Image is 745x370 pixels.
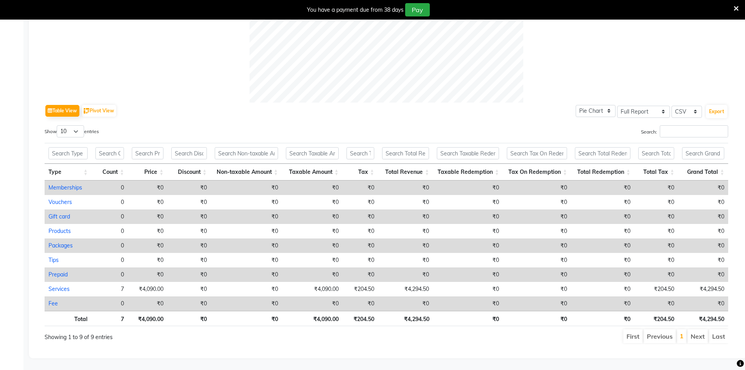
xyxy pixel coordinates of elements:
th: ₹4,294.50 [678,311,728,326]
button: Export [706,105,727,118]
td: ₹0 [128,224,167,238]
td: ₹0 [128,209,167,224]
td: ₹0 [282,296,343,311]
td: ₹0 [433,224,503,238]
td: ₹0 [503,180,571,195]
input: Search Taxable Redemption [437,147,499,159]
td: ₹0 [282,238,343,253]
button: Pivot View [82,105,116,117]
td: ₹0 [211,282,282,296]
td: ₹0 [167,180,210,195]
td: ₹0 [343,224,378,238]
td: ₹0 [678,238,728,253]
td: ₹0 [167,282,210,296]
input: Search Count [95,147,124,159]
td: ₹0 [378,253,433,267]
a: Services [48,285,70,292]
img: pivot.png [84,108,90,114]
td: ₹0 [378,195,433,209]
td: ₹0 [678,180,728,195]
td: ₹0 [167,209,210,224]
td: ₹0 [433,209,503,224]
td: ₹0 [167,253,210,267]
td: ₹0 [167,238,210,253]
td: ₹0 [282,267,343,282]
td: ₹0 [378,238,433,253]
td: ₹0 [678,195,728,209]
td: ₹4,294.50 [678,282,728,296]
td: ₹204.50 [343,282,378,296]
td: ₹0 [571,224,634,238]
td: ₹0 [378,267,433,282]
td: ₹0 [678,224,728,238]
td: ₹0 [503,267,571,282]
td: ₹0 [211,209,282,224]
td: 0 [92,224,128,238]
a: Memberships [48,184,82,191]
td: ₹0 [503,282,571,296]
a: 1 [680,332,684,340]
button: Pay [405,3,430,16]
td: ₹4,294.50 [378,282,433,296]
td: ₹0 [282,195,343,209]
td: ₹0 [211,296,282,311]
a: Prepaid [48,271,68,278]
th: Total Revenue: activate to sort column ascending [378,164,433,180]
select: Showentries [57,125,84,137]
td: ₹0 [571,267,634,282]
td: ₹0 [343,267,378,282]
input: Search Non-taxable Amount [215,147,278,159]
th: ₹4,090.00 [128,311,167,326]
th: Non-taxable Amount: activate to sort column ascending [211,164,282,180]
td: ₹0 [167,224,210,238]
th: Taxable Amount: activate to sort column ascending [282,164,343,180]
td: ₹0 [678,253,728,267]
input: Search Taxable Amount [286,147,339,159]
td: ₹0 [634,224,678,238]
td: ₹0 [433,238,503,253]
td: ₹0 [433,282,503,296]
td: ₹0 [378,209,433,224]
td: ₹0 [128,195,167,209]
a: Packages [48,242,73,249]
td: ₹0 [433,195,503,209]
td: ₹0 [634,253,678,267]
button: Table View [45,105,79,117]
td: 0 [92,209,128,224]
td: ₹0 [378,296,433,311]
td: ₹0 [433,296,503,311]
input: Search: [660,125,728,137]
th: Discount: activate to sort column ascending [167,164,210,180]
a: Products [48,227,71,235]
td: ₹0 [433,267,503,282]
th: ₹204.50 [634,311,678,326]
td: ₹0 [678,296,728,311]
td: ₹0 [503,224,571,238]
td: ₹0 [128,253,167,267]
td: ₹0 [343,209,378,224]
td: ₹0 [634,296,678,311]
td: ₹0 [571,296,634,311]
td: ₹0 [571,282,634,296]
td: ₹0 [343,253,378,267]
td: ₹0 [167,195,210,209]
td: ₹0 [378,180,433,195]
input: Search Total Redemption [575,147,630,159]
th: ₹0 [433,311,503,326]
a: Fee [48,300,58,307]
td: ₹0 [167,296,210,311]
td: ₹4,090.00 [282,282,343,296]
input: Search Tax On Redemption [507,147,567,159]
td: ₹0 [678,267,728,282]
a: Gift card [48,213,70,220]
td: ₹0 [128,267,167,282]
td: ₹0 [433,180,503,195]
th: ₹0 [503,311,571,326]
th: Total Redemption: activate to sort column ascending [571,164,634,180]
label: Show entries [45,125,99,137]
td: ₹0 [282,180,343,195]
th: Price: activate to sort column ascending [128,164,167,180]
td: ₹0 [343,180,378,195]
td: ₹0 [128,238,167,253]
td: ₹0 [503,253,571,267]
